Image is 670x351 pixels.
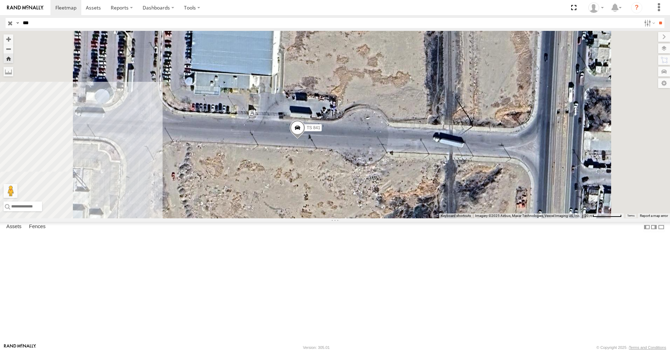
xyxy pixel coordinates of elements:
label: Fences [26,222,49,232]
i: ? [631,2,642,13]
button: Zoom in [4,34,13,44]
label: Hide Summary Table [658,222,665,232]
label: Map Settings [658,78,670,88]
label: Search Query [15,18,20,28]
span: Imagery ©2025 Airbus, Maxar Technologies, Vexcel Imaging US, Inc. [475,214,580,218]
a: Report a map error [640,214,668,218]
span: TS 841 [307,125,320,130]
a: Terms and Conditions [629,345,666,350]
div: Version: 305.01 [303,345,330,350]
img: rand-logo.svg [7,5,43,10]
span: 20 m [584,214,593,218]
div: © Copyright 2025 - [596,345,666,350]
button: Zoom out [4,44,13,54]
label: Search Filter Options [641,18,656,28]
label: Dock Summary Table to the Right [650,222,657,232]
button: Map Scale: 20 m per 79 pixels [582,213,624,218]
label: Measure [4,67,13,77]
a: Terms [627,214,635,217]
label: Dock Summary Table to the Left [643,222,650,232]
a: Visit our Website [4,344,36,351]
button: Keyboard shortcuts [441,213,471,218]
button: Zoom Home [4,54,13,63]
button: Drag Pegman onto the map to open Street View [4,184,18,198]
label: Assets [3,222,25,232]
div: Jonathan Soto [586,2,606,13]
